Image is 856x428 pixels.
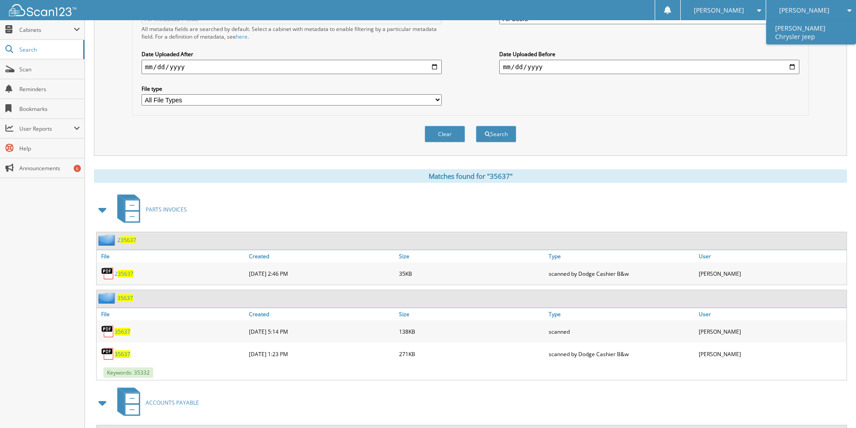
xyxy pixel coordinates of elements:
[98,234,117,246] img: folder2.png
[546,265,696,282] div: scanned by Dodge Cashier B&w
[97,308,247,320] a: File
[115,350,130,358] a: 35637
[112,385,199,420] a: ACCOUNTS PAYABLE
[696,250,847,262] a: User
[397,345,547,363] div: 271KB
[103,367,153,378] span: Keywords: 35332
[811,385,856,428] iframe: Chat Widget
[142,60,442,74] input: start
[499,60,799,74] input: end
[142,25,442,40] div: All metadata fields are searched by default. Select a cabinet with metadata to enable filtering b...
[94,169,847,183] div: Matches found for "35637"
[115,328,130,335] a: 35637
[694,8,744,13] span: [PERSON_NAME]
[696,322,847,340] div: [PERSON_NAME]
[120,236,136,244] span: 35637
[546,308,696,320] a: Type
[696,308,847,320] a: User
[766,20,856,44] a: [PERSON_NAME] Chrysler Jeep
[476,126,516,142] button: Search
[546,345,696,363] div: scanned by Dodge Cashier B&w
[696,345,847,363] div: [PERSON_NAME]
[19,105,80,113] span: Bookmarks
[247,250,397,262] a: Created
[247,265,397,282] div: [DATE] 2:46 PM
[101,347,115,361] img: PDF.png
[19,145,80,152] span: Help
[19,85,80,93] span: Reminders
[101,267,115,280] img: PDF.png
[118,270,133,278] span: 35637
[397,265,547,282] div: 35KB
[247,322,397,340] div: [DATE] 5:14 PM
[97,250,247,262] a: File
[696,265,847,282] div: [PERSON_NAME]
[546,250,696,262] a: Type
[117,294,133,302] a: 35637
[117,236,136,244] a: 235637
[247,345,397,363] div: [DATE] 1:23 PM
[9,4,76,16] img: scan123-logo-white.svg
[19,125,74,132] span: User Reports
[112,192,187,227] a: PARTS INVOICES
[19,164,80,172] span: Announcements
[397,250,547,262] a: Size
[19,66,80,73] span: Scan
[98,292,117,304] img: folder2.png
[74,165,81,172] div: 6
[19,46,79,53] span: Search
[142,85,442,93] label: File type
[101,325,115,338] img: PDF.png
[19,26,74,34] span: Cabinets
[779,8,829,13] span: [PERSON_NAME]
[142,50,442,58] label: Date Uploaded After
[425,126,465,142] button: Clear
[247,308,397,320] a: Created
[236,33,248,40] a: here
[397,322,547,340] div: 138KB
[499,50,799,58] label: Date Uploaded Before
[397,308,547,320] a: Size
[546,322,696,340] div: scanned
[115,270,133,278] a: 235637
[146,399,199,406] span: ACCOUNTS PAYABLE
[146,206,187,213] span: PARTS INVOICES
